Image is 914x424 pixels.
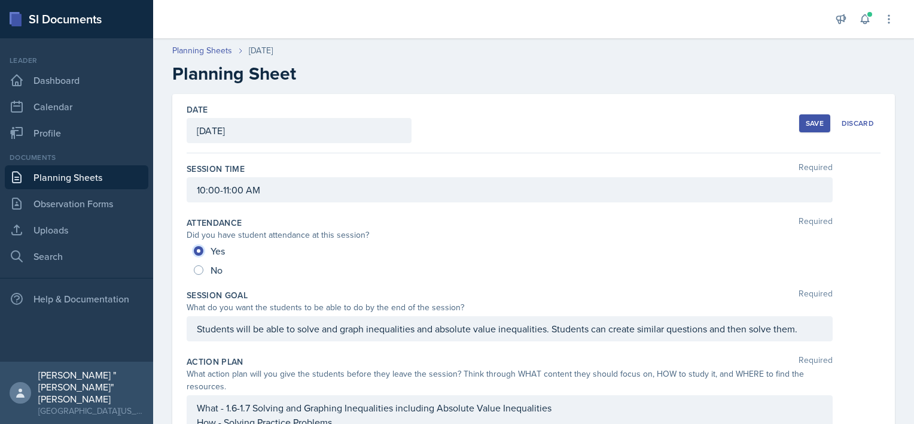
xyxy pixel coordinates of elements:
[5,55,148,66] div: Leader
[799,163,833,175] span: Required
[835,114,881,132] button: Discard
[211,264,223,276] span: No
[187,229,833,241] div: Did you have student attendance at this session?
[799,114,830,132] button: Save
[5,95,148,119] a: Calendar
[842,119,874,128] div: Discard
[5,165,148,189] a: Planning Sheets
[187,104,208,116] label: Date
[187,217,242,229] label: Attendance
[806,119,824,128] div: Save
[5,121,148,145] a: Profile
[5,192,148,216] a: Observation Forms
[172,63,895,84] h2: Planning Sheet
[5,244,148,268] a: Search
[187,163,245,175] label: Session Time
[197,183,822,197] p: 10:00-11:00 AM
[5,68,148,92] a: Dashboard
[249,44,273,57] div: [DATE]
[38,405,144,417] div: [GEOGRAPHIC_DATA][US_STATE] in [GEOGRAPHIC_DATA]
[5,218,148,242] a: Uploads
[187,289,248,301] label: Session Goal
[187,368,833,393] div: What action plan will you give the students before they leave the session? Think through WHAT con...
[799,217,833,229] span: Required
[187,356,243,368] label: Action Plan
[38,369,144,405] div: [PERSON_NAME] "[PERSON_NAME]" [PERSON_NAME]
[799,289,833,301] span: Required
[197,401,822,415] p: What - 1.6-1.7 Solving and Graphing Inequalities including Absolute Value Inequalities
[211,245,225,257] span: Yes
[799,356,833,368] span: Required
[172,44,232,57] a: Planning Sheets
[197,322,822,336] p: Students will be able to solve and graph inequalities and absolute value inequalities. Students c...
[187,301,833,314] div: What do you want the students to be able to do by the end of the session?
[5,152,148,163] div: Documents
[5,287,148,311] div: Help & Documentation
